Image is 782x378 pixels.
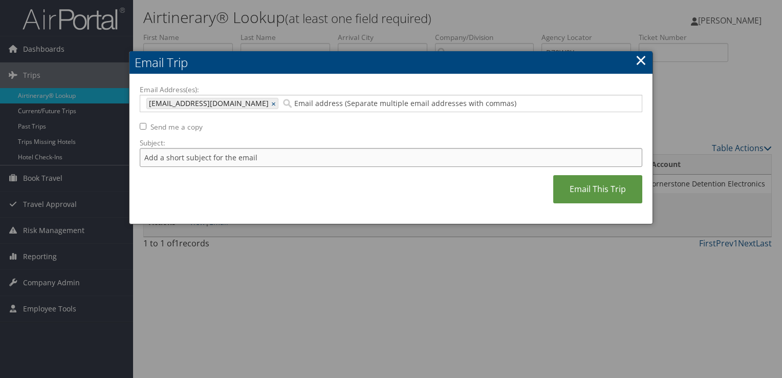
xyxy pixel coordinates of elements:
a: × [635,50,647,70]
label: Subject: [140,138,642,148]
a: Email This Trip [553,175,642,203]
label: Email Address(es): [140,85,642,95]
h2: Email Trip [129,51,653,74]
span: [EMAIL_ADDRESS][DOMAIN_NAME] [147,98,269,109]
input: Email address (Separate multiple email addresses with commas) [281,98,634,109]
input: Add a short subject for the email [140,148,642,167]
a: × [271,98,278,109]
label: Send me a copy [150,122,203,132]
